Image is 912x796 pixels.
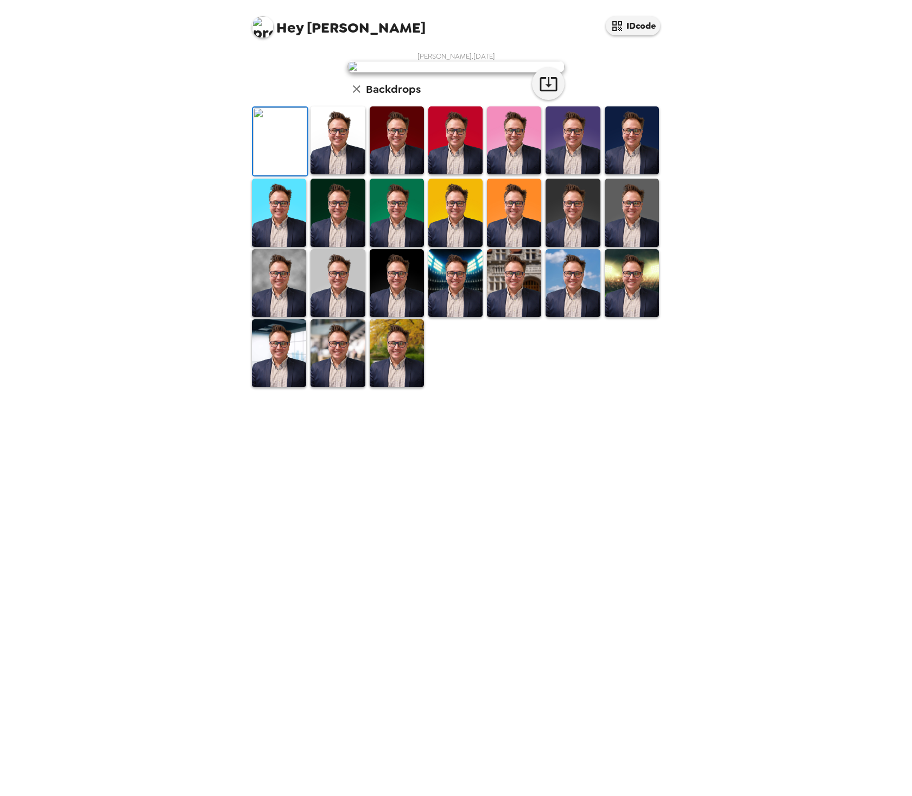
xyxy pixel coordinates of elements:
span: [PERSON_NAME] , [DATE] [417,52,495,61]
span: Hey [276,18,303,37]
img: profile pic [252,16,274,38]
h6: Backdrops [366,80,421,98]
img: Original [253,108,307,175]
button: IDcode [606,16,660,35]
img: user [347,61,565,73]
span: [PERSON_NAME] [252,11,426,35]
